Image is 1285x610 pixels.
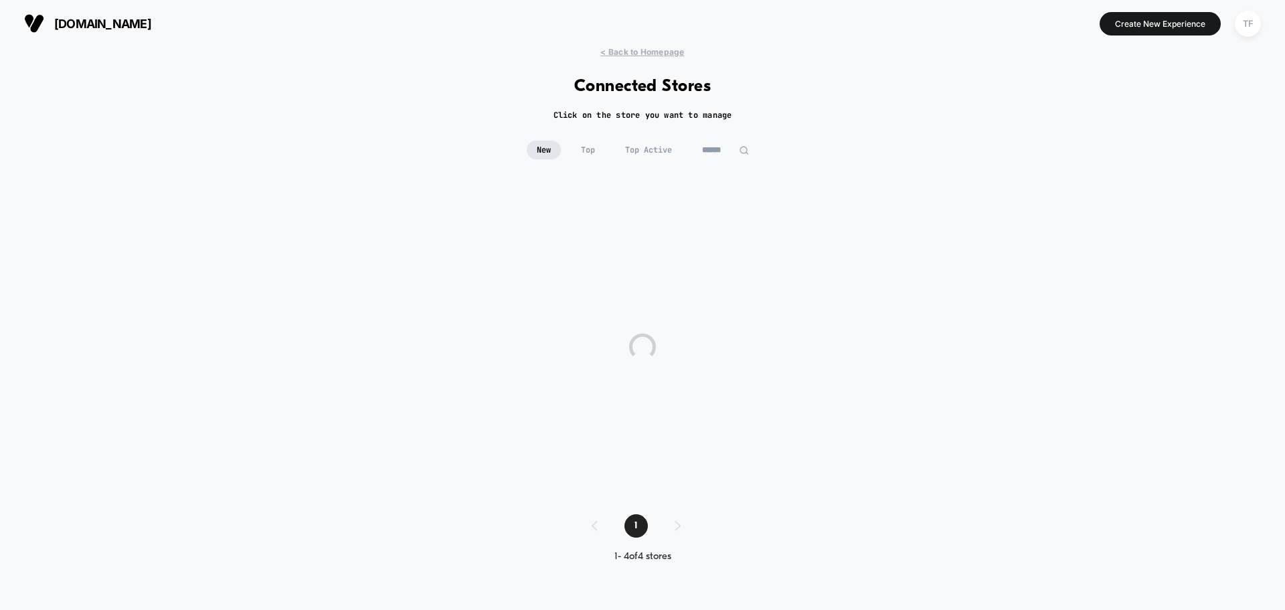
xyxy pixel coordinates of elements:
[571,141,605,159] span: Top
[574,77,711,96] h1: Connected Stores
[553,110,732,121] h2: Click on the store you want to manage
[1100,12,1221,35] button: Create New Experience
[739,145,749,155] img: edit
[20,13,155,34] button: [DOMAIN_NAME]
[600,47,684,57] span: < Back to Homepage
[615,141,682,159] span: Top Active
[1235,11,1261,37] div: TF
[54,17,151,31] span: [DOMAIN_NAME]
[527,141,561,159] span: New
[24,13,44,33] img: Visually logo
[1231,10,1265,37] button: TF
